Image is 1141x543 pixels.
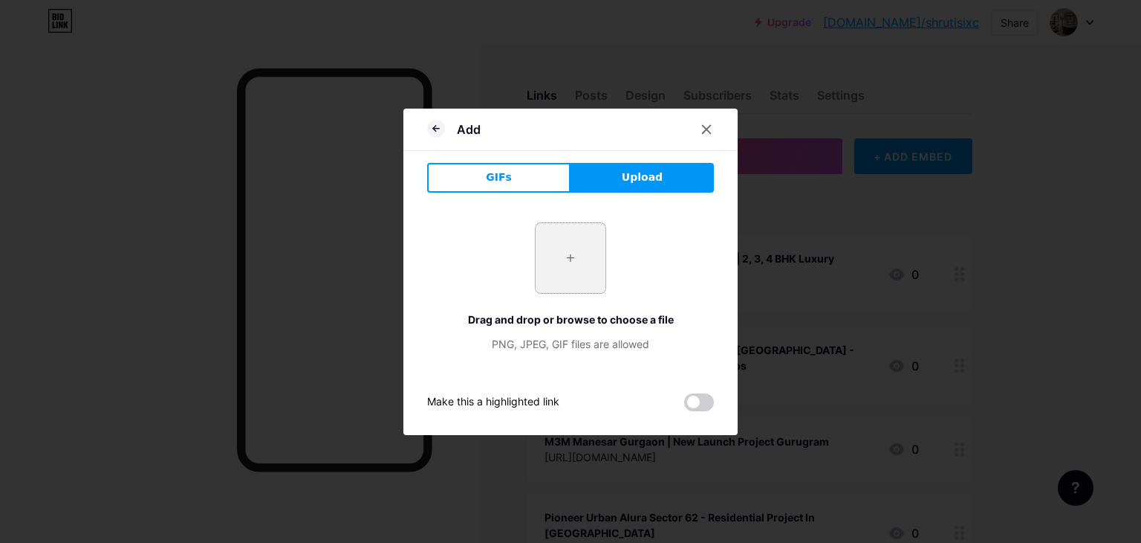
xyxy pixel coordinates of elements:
button: Upload [570,163,714,193]
span: GIFs [486,170,512,185]
div: PNG, JPEG, GIF files are allowed [427,336,714,352]
span: Upload [622,170,663,185]
div: Drag and drop or browse to choose a file [427,312,714,327]
div: Add [457,121,481,138]
div: Make this a highlighted link [427,393,559,411]
button: GIFs [427,163,570,193]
